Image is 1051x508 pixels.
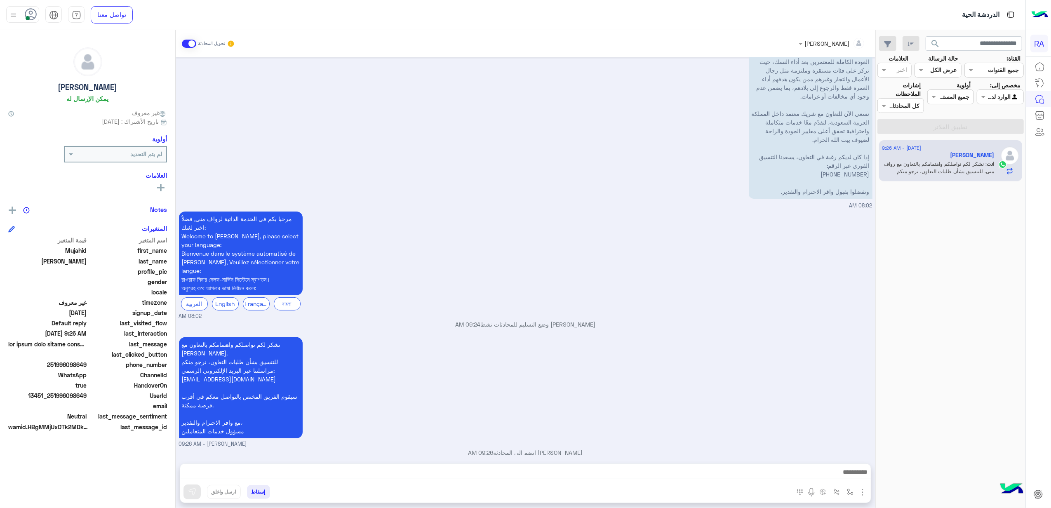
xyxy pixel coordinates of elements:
label: أولوية [957,81,971,89]
img: WhatsApp [999,160,1007,169]
span: HandoverOn [89,381,167,390]
span: اسم المتغير [89,236,167,245]
span: null [8,402,87,410]
img: add [9,207,16,214]
span: true [8,381,87,390]
span: 09:26 AM [468,449,494,456]
img: defaultAdmin.png [1001,146,1019,165]
span: غير معروف [132,108,167,117]
img: Logo [1032,6,1048,24]
span: انت [987,161,995,167]
h6: المتغيرات [142,225,167,232]
span: phone_number [89,360,167,369]
label: مخصص إلى: [990,81,1020,89]
img: profile [8,10,19,20]
span: wamid.HBgMMjUxOTk2MDk4NjQ5FQIAEhggNzQ5RUUzMjFGMDUxOEE0QjlBRTU2RDgwNkRDNENBN0QA [8,423,91,431]
span: last_visited_flow [89,319,167,327]
span: Malik [8,257,87,266]
span: نحن وكالة ضمان لتفويج الحجاج والمعتمرين – مقرنا في إثيوبيا، وكالة متخصصة في تنظيم رحلات الحج والع... [8,340,87,348]
h6: أولوية [152,135,167,143]
h5: Mujahid Malik [950,152,995,159]
span: 2025-09-17T06:26:11.494Z [8,329,87,338]
span: profile_pic [89,267,167,276]
h6: يمكن الإرسال له [67,95,109,102]
img: notes [23,207,30,214]
span: 09:24 AM [456,321,481,328]
p: 17/9/2025, 9:26 AM [179,337,303,438]
span: غير معروف [8,298,87,307]
span: 0 [8,412,87,421]
div: RA [1030,35,1048,52]
span: Default reply [8,319,87,327]
h5: [PERSON_NAME] [58,82,118,92]
button: Trigger scenario [830,485,844,499]
label: حالة الرسالة [928,54,958,63]
span: last_name [89,257,167,266]
span: 08:02 AM [179,313,202,320]
div: العربية [181,297,208,310]
span: 2025-09-17T05:01:53.164Z [8,308,87,317]
label: العلامات [889,54,908,63]
button: create order [816,485,830,499]
span: last_message_sentiment [89,412,167,421]
img: send attachment [858,487,868,497]
img: make a call [797,489,803,496]
img: send voice note [806,487,816,497]
span: last_message [89,340,167,348]
button: ارسل واغلق [207,485,241,499]
h6: Notes [150,206,167,213]
button: إسقاط [247,485,270,499]
img: select flow [847,489,853,495]
span: gender [89,278,167,286]
button: select flow [844,485,857,499]
span: signup_date [89,308,167,317]
img: defaultAdmin.png [74,48,102,76]
span: search [931,39,940,49]
img: create order [820,489,826,495]
p: [PERSON_NAME] انضم إلى المحادثة [179,448,872,457]
span: قيمة المتغير [8,236,87,245]
img: tab [72,10,81,20]
span: 251996098649 [8,360,87,369]
img: Trigger scenario [833,489,840,495]
span: timezone [89,298,167,307]
div: Français [243,297,270,310]
p: [PERSON_NAME] وضع التسليم للمحادثات نشط [179,320,872,329]
span: last_clicked_button [89,350,167,359]
a: tab [68,6,85,24]
button: search [926,36,946,54]
div: اختر [897,65,908,76]
span: تاريخ الأشتراك : [DATE] [102,117,159,126]
p: الدردشة الحية [962,9,999,21]
span: first_name [89,246,167,255]
label: القناة: [1006,54,1020,63]
a: تواصل معنا [91,6,133,24]
span: null [8,278,87,286]
span: locale [89,288,167,296]
button: تطبيق الفلاتر [877,119,1024,134]
span: Mujahid [8,246,87,255]
img: tab [49,10,59,20]
span: 08:02 AM [849,202,872,209]
span: last_interaction [89,329,167,338]
span: email [89,402,167,410]
div: English [212,297,239,310]
div: বাংলা [274,297,301,310]
img: hulul-logo.png [997,475,1026,504]
span: UserId [89,391,167,400]
img: send message [188,488,196,496]
label: إشارات الملاحظات [877,81,921,99]
img: tab [1006,9,1016,20]
span: [DATE] - 9:26 AM [882,144,921,152]
span: نشكر لكم تواصلكم واهتمامكم بالتعاون مع رواف منى. للتنسيق بشأن طلبات التعاون، نرجو منكم مراسلتنا ع... [884,161,995,204]
span: 13451_251996098649 [8,391,87,400]
span: ChannelId [89,371,167,379]
p: 17/9/2025, 8:02 AM [179,212,303,295]
span: null [8,288,87,296]
h6: العلامات [8,172,167,179]
small: تحويل المحادثة [198,40,225,47]
span: [PERSON_NAME] - 09:26 AM [179,440,247,448]
span: null [8,350,87,359]
span: last_message_id [92,423,167,431]
span: 2 [8,371,87,379]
